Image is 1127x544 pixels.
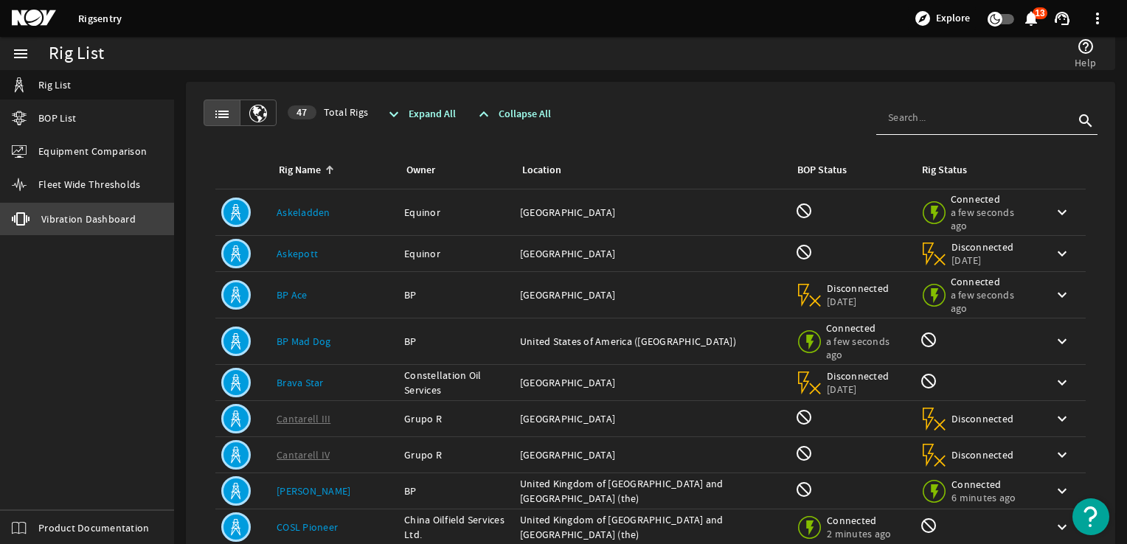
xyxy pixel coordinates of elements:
div: [GEOGRAPHIC_DATA] [520,375,783,390]
span: BOP List [38,111,76,125]
mat-icon: Rig Monitoring not available for this rig [920,372,937,390]
mat-icon: expand_less [475,105,493,123]
button: Explore [908,7,976,30]
mat-icon: keyboard_arrow_down [1053,518,1071,536]
mat-icon: BOP Monitoring not available for this rig [795,481,813,498]
mat-icon: BOP Monitoring not available for this rig [795,444,813,462]
mat-icon: Rig Monitoring not available for this rig [920,517,937,534]
div: Grupo R [404,447,508,462]
div: Owner [406,162,435,178]
div: [GEOGRAPHIC_DATA] [520,246,783,261]
span: Disconnected [827,282,890,295]
span: Disconnected [951,240,1014,254]
div: [GEOGRAPHIC_DATA] [520,205,783,220]
span: Fleet Wide Thresholds [38,177,140,192]
mat-icon: notifications [1022,10,1040,27]
a: [PERSON_NAME] [277,484,350,498]
mat-icon: BOP Monitoring not available for this rig [795,243,813,261]
div: Location [520,162,777,178]
div: China Oilfield Services Ltd. [404,512,508,542]
div: BOP Status [797,162,847,178]
a: BP Mad Dog [277,335,331,348]
span: Connected [826,321,905,335]
span: Expand All [409,107,456,122]
mat-icon: keyboard_arrow_down [1053,482,1071,500]
div: Equinor [404,205,508,220]
div: Owner [404,162,502,178]
div: Rig Name [277,162,386,178]
mat-icon: list [213,105,231,123]
span: Collapse All [499,107,551,122]
div: Location [522,162,561,178]
span: Vibration Dashboard [41,212,136,226]
span: a few seconds ago [826,335,905,361]
i: search [1077,112,1095,130]
mat-icon: keyboard_arrow_down [1053,245,1071,262]
span: Equipment Comparison [38,144,147,158]
span: Disconnected [951,412,1014,425]
a: Askepott [277,247,318,260]
span: Connected [951,478,1016,491]
div: United Kingdom of [GEOGRAPHIC_DATA] and [GEOGRAPHIC_DATA] (the) [520,512,783,542]
div: Rig List [49,46,104,61]
span: a few seconds ago [951,288,1030,315]
mat-icon: keyboard_arrow_down [1053,374,1071,391]
span: Product Documentation [38,520,149,535]
a: Cantarell IV [277,448,330,461]
mat-icon: BOP Monitoring not available for this rig [795,408,813,426]
mat-icon: keyboard_arrow_down [1053,410,1071,428]
div: 47 [288,105,316,119]
mat-icon: keyboard_arrow_down [1053,332,1071,350]
span: 2 minutes ago [827,527,891,540]
mat-icon: support_agent [1053,10,1071,27]
div: Grupo R [404,411,508,426]
a: Rigsentry [78,12,122,26]
mat-icon: vibration [12,210,30,228]
span: Connected [951,275,1030,288]
mat-icon: Rig Monitoring not available for this rig [920,331,937,349]
span: Rig List [38,77,71,92]
mat-icon: keyboard_arrow_down [1053,286,1071,304]
a: BP Ace [277,288,308,301]
button: Collapse All [469,101,557,128]
span: a few seconds ago [951,206,1030,232]
div: Rig Name [279,162,321,178]
div: [GEOGRAPHIC_DATA] [520,411,783,426]
span: 6 minutes ago [951,491,1016,504]
a: Cantarell III [277,412,330,425]
div: BP [404,287,508,302]
span: Total Rigs [288,105,368,119]
span: Help [1075,55,1096,70]
mat-icon: explore [914,10,932,27]
a: COSL Pioneer [277,520,338,534]
div: [GEOGRAPHIC_DATA] [520,447,783,462]
mat-icon: keyboard_arrow_down [1053,446,1071,464]
span: Disconnected [951,448,1014,461]
div: Constellation Oil Services [404,368,508,397]
mat-icon: help_outline [1077,38,1095,55]
div: Equinor [404,246,508,261]
div: BP [404,334,508,349]
button: more_vert [1080,1,1115,36]
a: Askeladden [277,206,330,219]
span: Connected [951,192,1030,206]
a: Brava Star [277,376,324,389]
div: United Kingdom of [GEOGRAPHIC_DATA] and [GEOGRAPHIC_DATA] (the) [520,476,783,506]
div: BP [404,484,508,498]
span: [DATE] [827,295,890,308]
div: [GEOGRAPHIC_DATA] [520,287,783,302]
button: 13 [1023,11,1038,27]
span: Explore [936,11,970,26]
span: [DATE] [951,254,1014,267]
input: Search... [888,110,1074,125]
button: Open Resource Center [1072,498,1109,535]
div: Rig Status [922,162,967,178]
mat-icon: menu [12,45,30,63]
span: Connected [827,514,891,527]
span: [DATE] [827,383,890,396]
mat-icon: BOP Monitoring not available for this rig [795,202,813,220]
button: Expand All [379,101,462,128]
div: United States of America ([GEOGRAPHIC_DATA]) [520,334,783,349]
span: Disconnected [827,369,890,383]
mat-icon: expand_more [385,105,403,123]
